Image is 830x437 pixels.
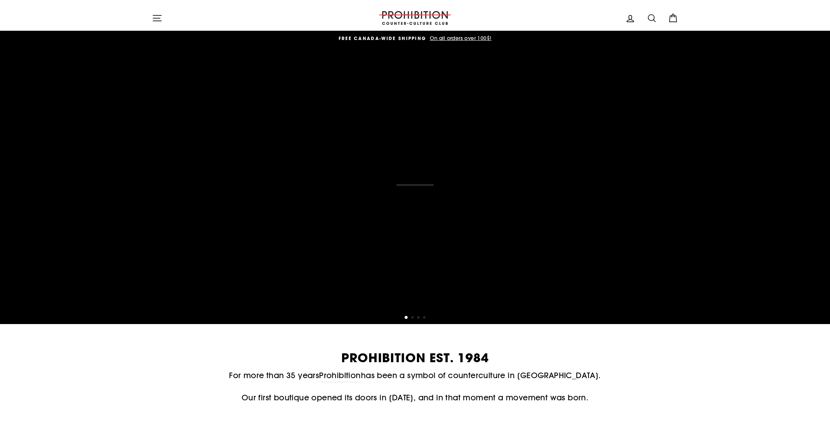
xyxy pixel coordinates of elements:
[428,35,492,41] span: On all orders over 100$!
[405,316,408,320] button: 1
[152,391,678,404] p: Our first boutique opened its doors in [DATE], and in that moment a movement was born.
[423,316,427,320] button: 4
[152,369,678,382] p: For more than 35 years has been a symbol of counterculture in [GEOGRAPHIC_DATA].
[152,352,678,364] h2: PROHIBITION EST. 1984
[411,316,415,320] button: 2
[339,35,426,41] span: FREE CANADA-WIDE SHIPPING
[378,11,452,25] img: PROHIBITION COUNTER-CULTURE CLUB
[417,316,421,320] button: 3
[154,34,676,43] a: FREE CANADA-WIDE SHIPPING On all orders over 100$!
[319,369,361,382] a: Prohibition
